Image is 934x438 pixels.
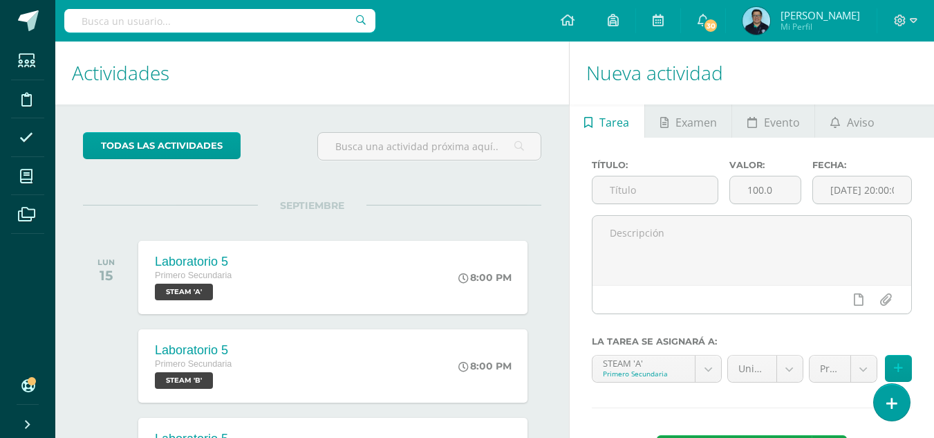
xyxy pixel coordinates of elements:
[781,8,860,22] span: [PERSON_NAME]
[155,255,232,269] div: Laboratorio 5
[728,356,803,382] a: Unidad 4
[258,199,366,212] span: SEPTIEMBRE
[64,9,375,33] input: Busca un usuario...
[155,343,232,358] div: Laboratorio 5
[72,42,552,104] h1: Actividades
[781,21,860,33] span: Mi Perfil
[155,271,232,280] span: Primero Secundaria
[815,104,889,138] a: Aviso
[703,18,718,33] span: 30
[592,336,912,347] label: La tarea se asignará a:
[813,176,911,203] input: Fecha de entrega
[764,106,800,139] span: Evento
[570,104,644,138] a: Tarea
[730,176,801,203] input: Puntos máximos
[742,7,770,35] img: 184c7fb42b6969cef0dbd54cdc089abb.png
[820,356,840,382] span: Proyecto (30.0pts)
[847,106,875,139] span: Aviso
[155,372,213,389] span: STEAM 'B'
[603,369,684,378] div: Primero Secundaria
[810,356,877,382] a: Proyecto (30.0pts)
[586,42,917,104] h1: Nueva actividad
[599,106,629,139] span: Tarea
[675,106,717,139] span: Examen
[812,160,912,170] label: Fecha:
[155,284,213,300] span: STEAM 'A'
[97,267,115,284] div: 15
[603,356,684,369] div: STEAM 'A'
[458,271,512,284] div: 8:00 PM
[155,359,232,369] span: Primero Secundaria
[458,360,512,372] div: 8:00 PM
[729,160,801,170] label: Valor:
[97,257,115,267] div: LUN
[83,132,241,159] a: todas las Actividades
[592,176,718,203] input: Título
[645,104,731,138] a: Examen
[738,356,766,382] span: Unidad 4
[592,160,719,170] label: Título:
[318,133,540,160] input: Busca una actividad próxima aquí...
[732,104,814,138] a: Evento
[592,356,721,382] a: STEAM 'A'Primero Secundaria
